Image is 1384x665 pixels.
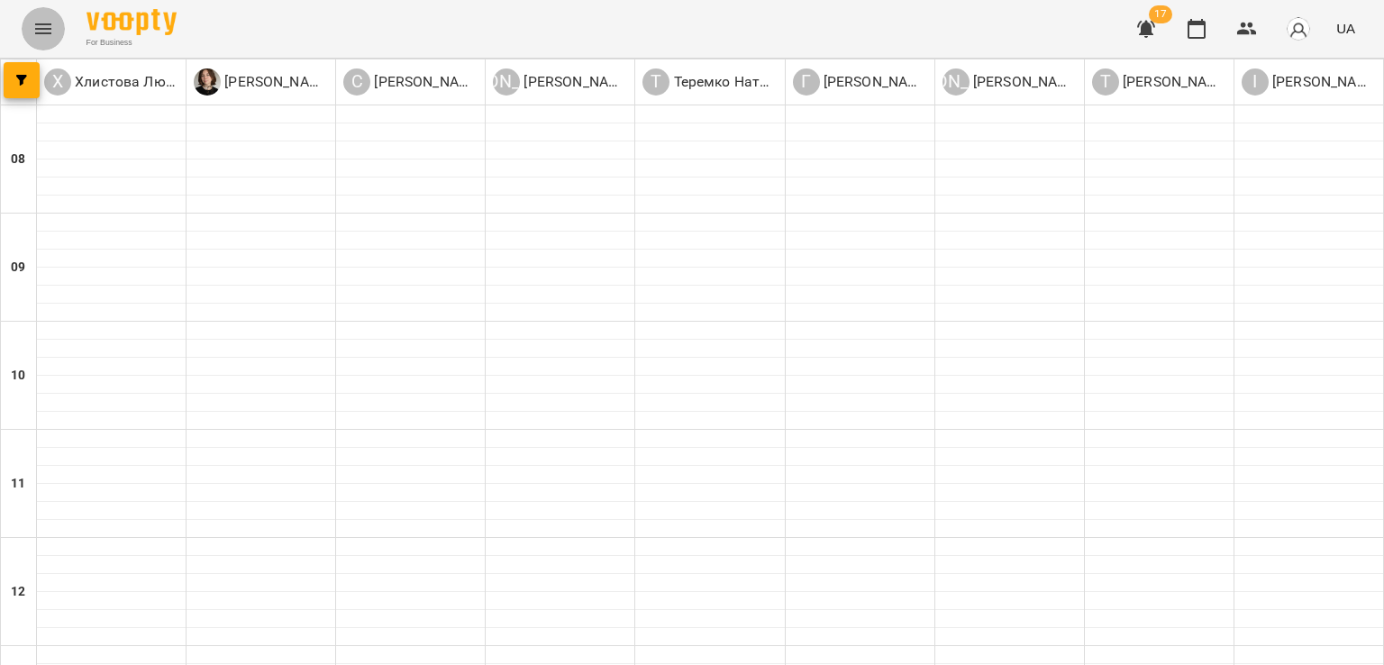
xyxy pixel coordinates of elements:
p: [PERSON_NAME] [221,71,328,93]
div: Г [793,68,820,96]
h6: 10 [11,366,25,386]
p: Теремко Наталя [669,71,777,93]
div: [PERSON_NAME] [942,68,970,96]
p: [PERSON_NAME] [520,71,627,93]
p: [PERSON_NAME] [370,71,478,93]
p: [PERSON_NAME] з Англійської [1119,71,1226,93]
h6: 12 [11,582,25,602]
div: Х [44,68,71,96]
h6: 08 [11,150,25,169]
span: UA [1336,19,1355,38]
div: Т [642,68,669,96]
div: І [1242,68,1269,96]
div: Т [1092,68,1119,96]
span: 17 [1149,5,1172,23]
button: Menu [22,7,65,50]
img: Voopty Logo [86,9,177,35]
h6: 09 [11,258,25,278]
p: [PERSON_NAME] [970,71,1077,93]
p: [PERSON_NAME] [820,71,927,93]
h6: 11 [11,474,25,494]
span: For Business [86,37,177,49]
button: UA [1329,12,1362,45]
p: [PERSON_NAME] [1269,71,1376,93]
div: С [343,68,370,96]
img: 405a545ca8b23235dce0f14a3799354c.JPG [194,68,221,96]
p: Хлистова Любов [71,71,178,93]
img: avatar_s.png [1286,16,1311,41]
div: [PERSON_NAME] [493,68,520,96]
